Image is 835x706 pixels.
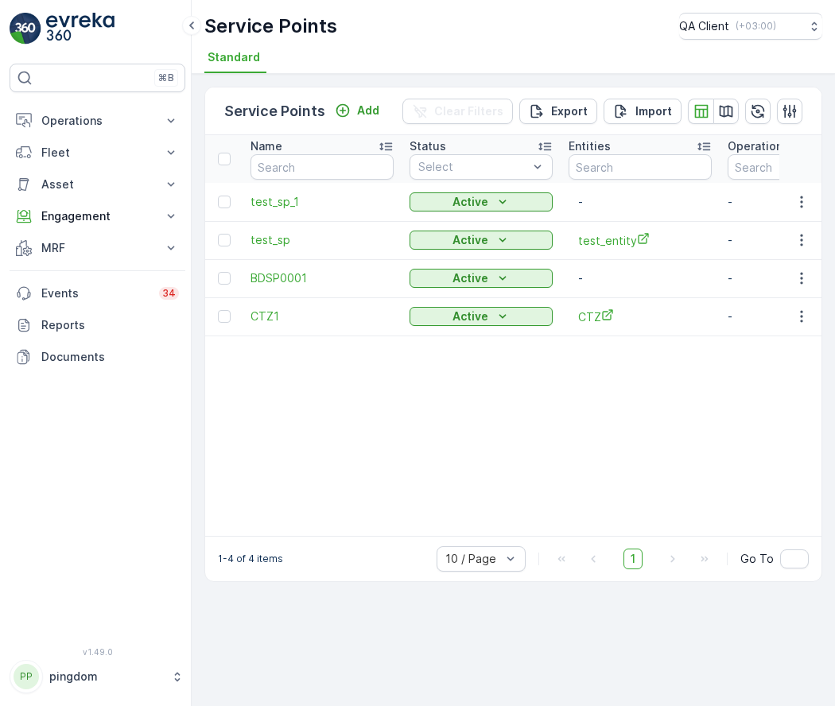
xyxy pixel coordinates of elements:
p: Add [357,103,379,118]
button: Active [410,231,553,250]
button: Add [328,101,386,120]
a: CTZ [578,308,702,325]
p: Events [41,285,150,301]
span: Standard [208,49,260,65]
button: Active [410,192,553,211]
span: Go To [740,551,774,567]
a: Documents [10,341,185,373]
a: CTZ1 [250,308,394,324]
p: ( +03:00 ) [736,20,776,33]
p: Active [452,308,488,324]
a: test_entity [578,232,702,249]
p: Status [410,138,446,154]
button: Export [519,99,597,124]
input: Search [250,154,394,180]
p: - [578,270,702,286]
p: ⌘B [158,72,174,84]
p: Fleet [41,145,153,161]
span: v 1.49.0 [10,647,185,657]
div: Toggle Row Selected [218,234,231,246]
button: Import [604,99,682,124]
button: Active [410,307,553,326]
button: Clear Filters [402,99,513,124]
p: Engagement [41,208,153,224]
p: Service Points [224,100,325,122]
img: logo [10,13,41,45]
p: pingdom [49,669,163,685]
p: Service Points [204,14,337,39]
p: Entities [569,138,611,154]
p: Clear Filters [434,103,503,119]
p: 34 [162,287,176,300]
p: Name [250,138,282,154]
button: Fleet [10,137,185,169]
p: Active [452,270,488,286]
a: BDSP0001 [250,270,394,286]
div: Toggle Row Selected [218,272,231,285]
p: QA Client [679,18,729,34]
p: MRF [41,240,153,256]
p: Asset [41,176,153,192]
a: Reports [10,309,185,341]
p: Import [635,103,672,119]
p: Reports [41,317,179,333]
a: Events34 [10,277,185,309]
button: MRF [10,232,185,264]
button: Asset [10,169,185,200]
p: Active [452,194,488,210]
div: Toggle Row Selected [218,310,231,323]
button: Operations [10,105,185,137]
input: Search [569,154,712,180]
button: Active [410,269,553,288]
p: Operations [41,113,153,129]
p: Export [551,103,588,119]
button: QA Client(+03:00) [679,13,822,40]
div: PP [14,664,39,689]
p: Documents [41,349,179,365]
p: 1-4 of 4 items [218,553,283,565]
button: PPpingdom [10,660,185,693]
p: Select [418,159,528,175]
span: 1 [623,549,643,569]
p: - [578,194,702,210]
a: test_sp_1 [250,194,394,210]
img: logo_light-DOdMpM7g.png [46,13,115,45]
button: Engagement [10,200,185,232]
div: Toggle Row Selected [218,196,231,208]
p: Active [452,232,488,248]
a: test_sp [250,232,394,248]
